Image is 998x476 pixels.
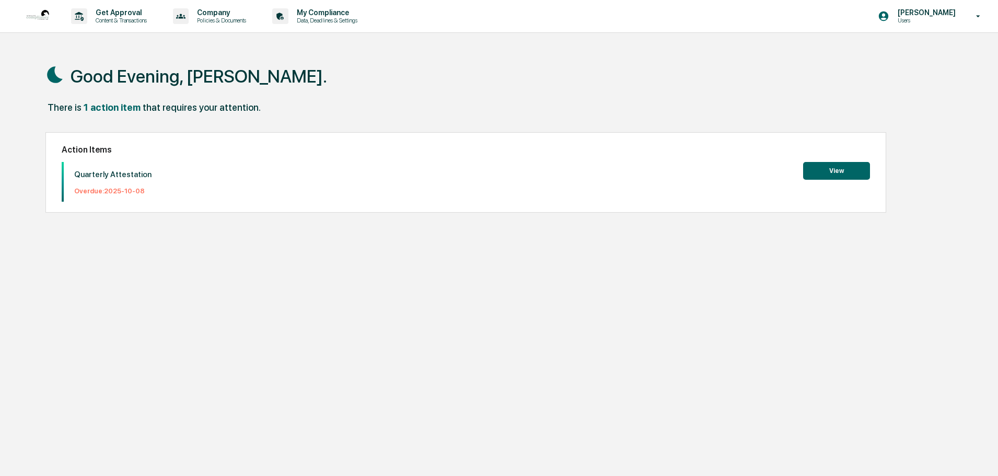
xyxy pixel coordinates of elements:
[803,162,870,180] button: View
[803,165,870,175] a: View
[889,17,961,24] p: Users
[84,102,141,113] div: 1 action item
[74,187,152,195] p: Overdue: 2025-10-08
[143,102,261,113] div: that requires your attention.
[288,17,363,24] p: Data, Deadlines & Settings
[189,17,251,24] p: Policies & Documents
[889,8,961,17] p: [PERSON_NAME]
[189,8,251,17] p: Company
[288,8,363,17] p: My Compliance
[48,102,82,113] div: There is
[62,145,870,155] h2: Action Items
[25,4,50,29] img: logo
[74,170,152,179] p: Quarterly Attestation
[87,17,152,24] p: Content & Transactions
[71,66,327,87] h1: Good Evening, [PERSON_NAME].
[87,8,152,17] p: Get Approval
